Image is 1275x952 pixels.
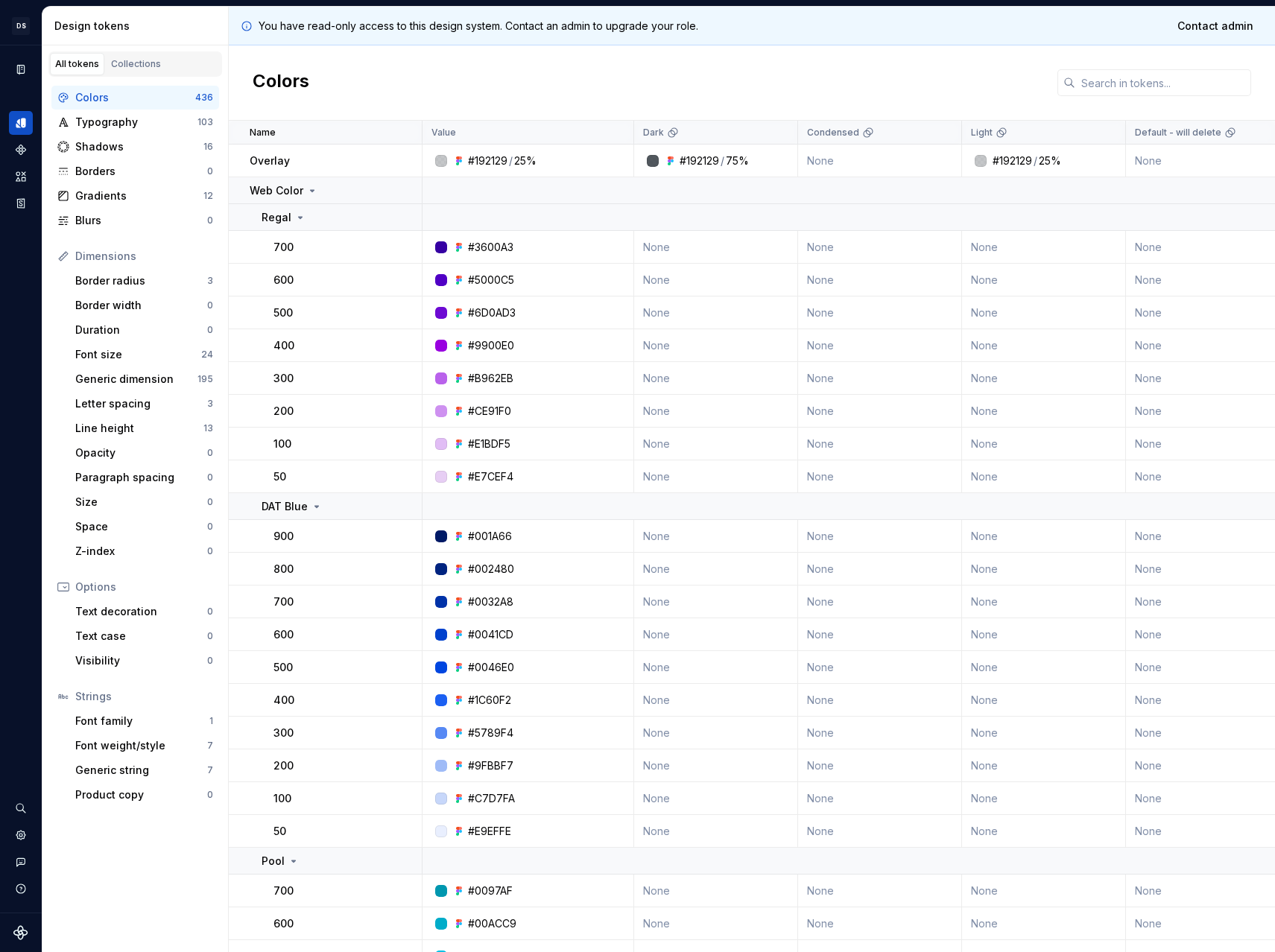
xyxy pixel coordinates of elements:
p: 50 [273,469,286,484]
div: 195 [197,373,213,385]
a: Opacity0 [69,441,219,465]
a: Borders0 [51,159,219,183]
div: Visibility [75,653,207,668]
div: Colors [75,90,195,105]
button: Search ⌘K [9,796,33,820]
div: Border radius [75,273,207,288]
div: #C7D7FA [468,791,515,806]
div: Font weight/style [75,738,207,753]
td: None [798,145,962,177]
td: None [634,553,798,586]
div: #B962EB [468,371,513,386]
td: None [962,717,1126,749]
td: None [634,651,798,684]
div: 0 [207,165,213,177]
div: Storybook stories [9,191,33,215]
div: Size [75,495,207,510]
div: 7 [207,740,213,752]
div: 0 [207,447,213,459]
td: None [634,815,798,848]
div: #CE91F0 [468,404,511,419]
td: None [962,428,1126,460]
td: None [962,362,1126,395]
div: Border width [75,298,207,313]
a: Font weight/style7 [69,734,219,758]
p: 100 [273,437,291,451]
div: #192129 [680,153,719,168]
td: None [962,782,1126,815]
td: None [962,329,1126,362]
p: Name [250,127,276,139]
div: 0 [207,655,213,667]
td: None [634,749,798,782]
div: #002480 [468,562,514,577]
div: Assets [9,165,33,188]
td: None [798,782,962,815]
div: 436 [195,92,213,104]
div: 0 [207,630,213,642]
div: 24 [201,349,213,361]
p: 400 [273,338,294,353]
td: None [962,264,1126,296]
div: 13 [203,422,213,434]
div: #3600A3 [468,240,513,255]
td: None [798,460,962,493]
p: Value [431,127,456,139]
a: Blurs0 [51,209,219,232]
p: 600 [273,273,294,288]
td: None [634,618,798,651]
h2: Colors [253,69,309,96]
td: None [962,395,1126,428]
div: 3 [207,398,213,410]
p: Default - will delete [1135,127,1221,139]
td: None [962,907,1126,940]
div: Text case [75,629,207,644]
div: Borders [75,164,207,179]
td: None [962,815,1126,848]
div: 3 [207,275,213,287]
a: Generic dimension195 [69,367,219,391]
a: Documentation [9,57,33,81]
a: Duration0 [69,318,219,342]
p: DAT Blue [262,499,308,514]
div: #9900E0 [468,338,514,353]
td: None [634,329,798,362]
td: None [798,520,962,553]
a: Paragraph spacing0 [69,466,219,489]
td: None [798,651,962,684]
div: 0 [207,215,213,226]
a: Supernova Logo [13,925,28,940]
div: Typography [75,115,197,130]
a: Font family1 [69,709,219,733]
td: None [962,296,1126,329]
div: 0 [207,472,213,483]
a: Colors436 [51,86,219,110]
td: None [798,717,962,749]
td: None [962,586,1126,618]
div: 12 [203,190,213,202]
div: Font family [75,714,209,729]
td: None [962,651,1126,684]
a: Font size24 [69,343,219,366]
td: None [634,782,798,815]
td: None [798,553,962,586]
div: Dimensions [75,249,213,264]
p: 400 [273,693,294,708]
p: You have read-only access to this design system. Contact an admin to upgrade your role. [259,19,698,34]
div: Collections [111,58,161,70]
div: Strings [75,689,213,704]
div: Font size [75,347,201,362]
div: 7 [207,764,213,776]
div: 0 [207,606,213,618]
td: None [798,684,962,717]
td: None [634,875,798,907]
td: None [634,717,798,749]
td: None [798,329,962,362]
div: Line height [75,421,203,436]
td: None [798,428,962,460]
p: 700 [273,240,294,255]
div: Text decoration [75,604,207,619]
div: Design tokens [9,111,33,135]
div: #0032A8 [468,594,513,609]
